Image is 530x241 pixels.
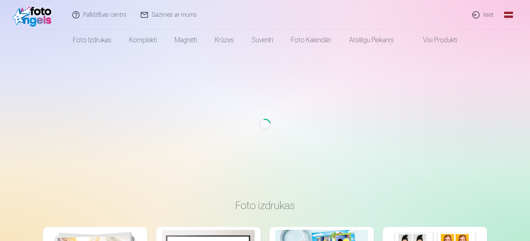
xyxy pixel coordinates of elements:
a: Foto izdrukas [64,30,120,50]
img: /fa1 [13,3,55,27]
a: Komplekti [120,30,166,50]
a: Atslēgu piekariņi [340,30,402,50]
a: Foto kalendāri [282,30,340,50]
a: Krūzes [206,30,243,50]
a: Magnēti [166,30,206,50]
h3: Foto izdrukas [49,199,481,212]
a: Visi produkti [402,30,466,50]
a: Suvenīri [243,30,282,50]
